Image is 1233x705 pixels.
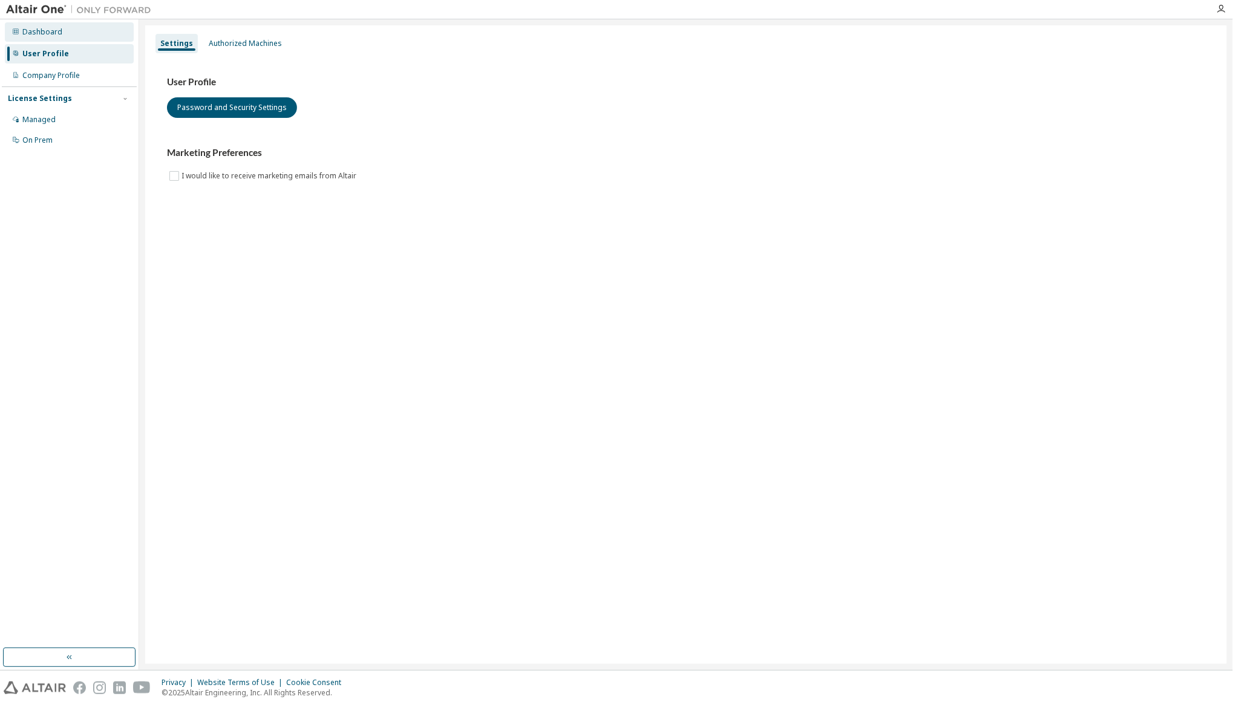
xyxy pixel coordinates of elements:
[197,678,286,687] div: Website Terms of Use
[133,681,151,694] img: youtube.svg
[22,115,56,125] div: Managed
[22,71,80,80] div: Company Profile
[209,39,282,48] div: Authorized Machines
[182,169,359,183] label: I would like to receive marketing emails from Altair
[167,147,1205,159] h3: Marketing Preferences
[73,681,86,694] img: facebook.svg
[8,94,72,103] div: License Settings
[162,678,197,687] div: Privacy
[167,76,1205,88] h3: User Profile
[6,4,157,16] img: Altair One
[160,39,193,48] div: Settings
[22,49,69,59] div: User Profile
[167,97,297,118] button: Password and Security Settings
[22,135,53,145] div: On Prem
[286,678,348,687] div: Cookie Consent
[113,681,126,694] img: linkedin.svg
[162,687,348,698] p: © 2025 Altair Engineering, Inc. All Rights Reserved.
[93,681,106,694] img: instagram.svg
[4,681,66,694] img: altair_logo.svg
[22,27,62,37] div: Dashboard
